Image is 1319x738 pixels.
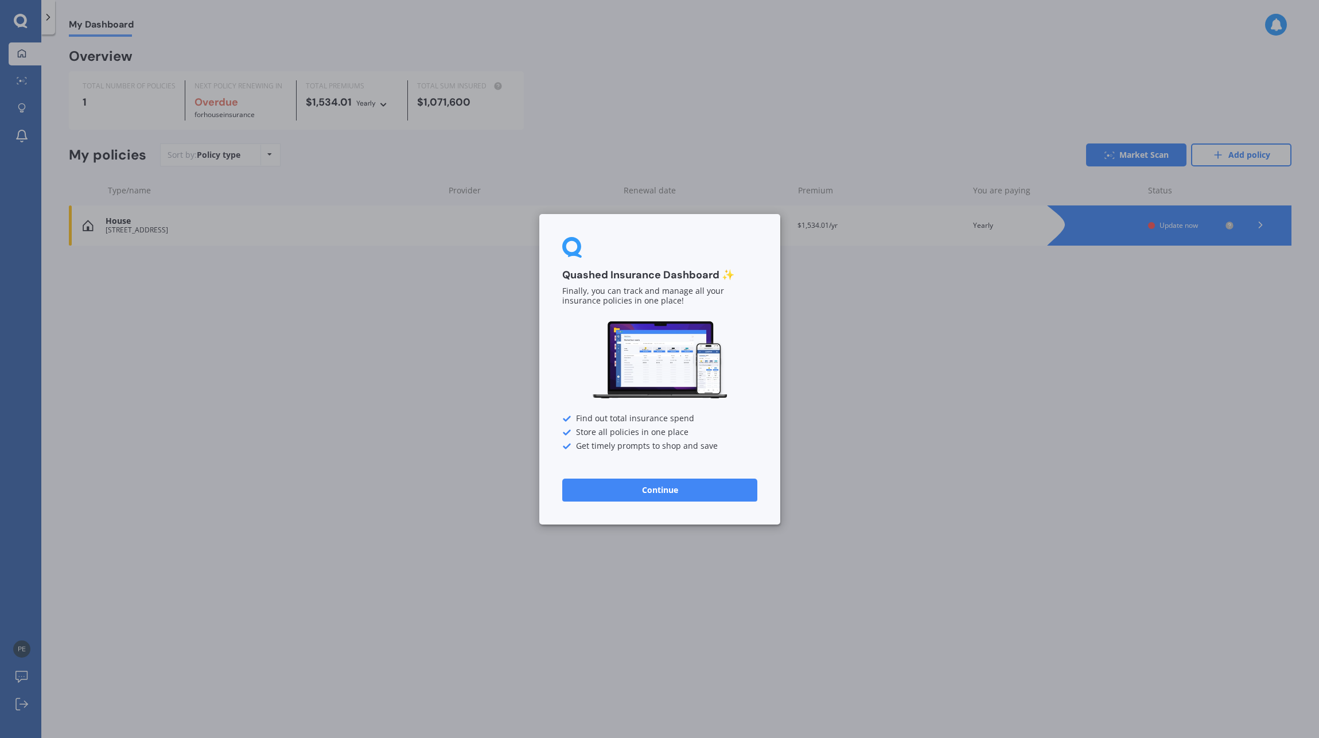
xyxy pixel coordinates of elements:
div: Store all policies in one place [562,428,757,437]
button: Continue [562,478,757,501]
div: Get timely prompts to shop and save [562,441,757,450]
p: Finally, you can track and manage all your insurance policies in one place! [562,286,757,306]
img: Dashboard [591,320,729,401]
div: Find out total insurance spend [562,414,757,423]
h3: Quashed Insurance Dashboard ✨ [562,269,757,282]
